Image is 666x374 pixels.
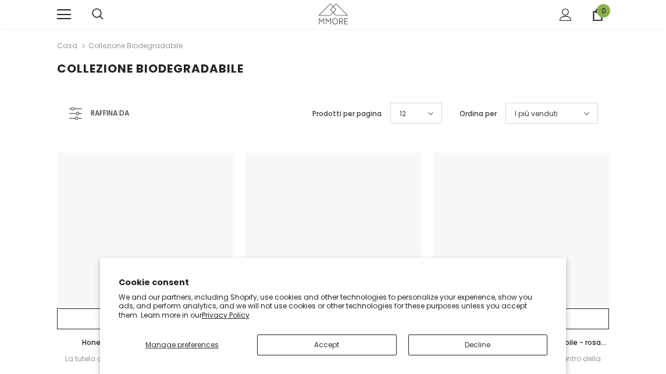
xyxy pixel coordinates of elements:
span: Manage preferences [145,340,219,350]
span: 0 [597,4,610,17]
button: Manage preferences [119,335,245,355]
label: Ordina per [460,108,497,120]
span: Collezione biodegradabile [57,60,244,77]
p: We and our partners, including Shopify, use cookies and other technologies to personalize your ex... [119,293,548,320]
h2: Cookie consent [119,276,548,289]
img: Casi MMORE [319,3,348,24]
span: 12 [400,108,406,120]
a: Casa [57,39,77,53]
span: Raffina da [91,107,129,120]
a: 0 [592,9,604,21]
span: I più venduti [515,108,558,120]
a: Privacy Policy [202,310,250,320]
label: Prodotti per pagina [312,108,382,120]
a: Collezione biodegradabile [88,41,183,51]
button: Accept [257,335,397,355]
button: Decline [408,335,548,355]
